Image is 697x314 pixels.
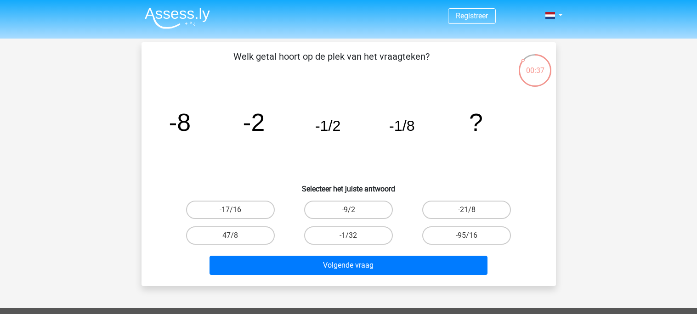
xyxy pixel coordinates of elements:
[186,226,275,245] label: 47/8
[315,118,340,134] tspan: -1/2
[518,53,552,76] div: 00:37
[469,108,483,136] tspan: ?
[169,108,191,136] tspan: -8
[145,7,210,29] img: Assessly
[456,11,488,20] a: Registreer
[304,201,393,219] label: -9/2
[186,201,275,219] label: -17/16
[389,118,415,134] tspan: -1/8
[156,177,541,193] h6: Selecteer het juiste antwoord
[304,226,393,245] label: -1/32
[156,50,507,77] p: Welk getal hoort op de plek van het vraagteken?
[422,201,511,219] label: -21/8
[210,256,487,275] button: Volgende vraag
[243,108,265,136] tspan: -2
[422,226,511,245] label: -95/16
